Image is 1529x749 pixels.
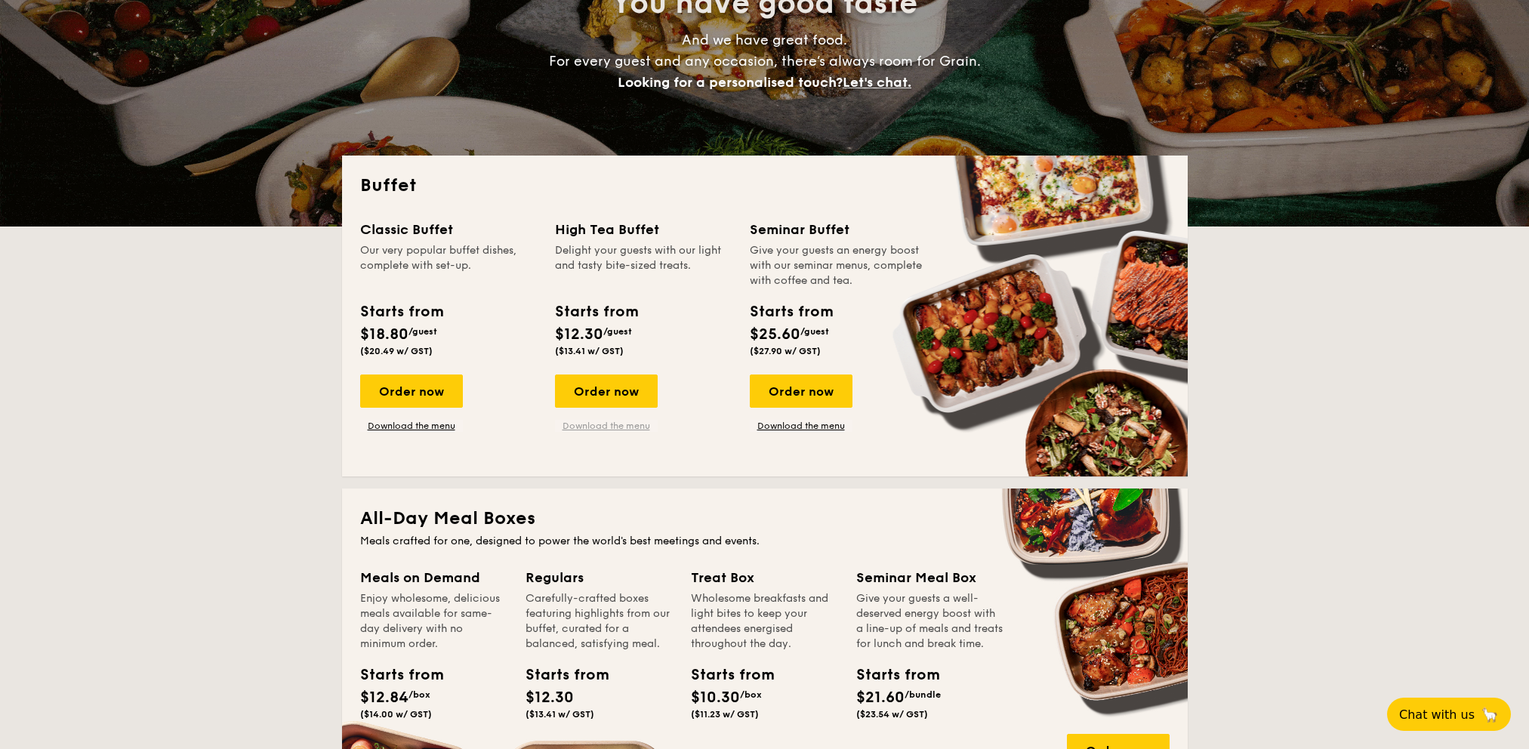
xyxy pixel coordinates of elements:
[555,420,658,432] a: Download the menu
[526,664,593,686] div: Starts from
[750,420,852,432] a: Download the menu
[1481,706,1499,723] span: 🦙
[905,689,941,700] span: /bundle
[555,346,624,356] span: ($13.41 w/ GST)
[750,346,821,356] span: ($27.90 w/ GST)
[1387,698,1511,731] button: Chat with us🦙
[360,689,408,707] span: $12.84
[360,374,463,408] div: Order now
[691,689,740,707] span: $10.30
[360,709,432,720] span: ($14.00 w/ GST)
[526,709,594,720] span: ($13.41 w/ GST)
[360,507,1170,531] h2: All-Day Meal Boxes
[526,689,574,707] span: $12.30
[750,301,832,323] div: Starts from
[360,591,507,652] div: Enjoy wholesome, delicious meals available for same-day delivery with no minimum order.
[603,326,632,337] span: /guest
[750,374,852,408] div: Order now
[408,326,437,337] span: /guest
[360,325,408,344] span: $18.80
[691,664,759,686] div: Starts from
[691,567,838,588] div: Treat Box
[360,174,1170,198] h2: Buffet
[360,534,1170,549] div: Meals crafted for one, designed to power the world's best meetings and events.
[856,709,928,720] span: ($23.54 w/ GST)
[555,243,732,288] div: Delight your guests with our light and tasty bite-sized treats.
[856,689,905,707] span: $21.60
[360,420,463,432] a: Download the menu
[360,243,537,288] div: Our very popular buffet dishes, complete with set-up.
[360,664,428,686] div: Starts from
[408,689,430,700] span: /box
[618,74,843,91] span: Looking for a personalised touch?
[691,591,838,652] div: Wholesome breakfasts and light bites to keep your attendees energised throughout the day.
[856,591,1003,652] div: Give your guests a well-deserved energy boost with a line-up of meals and treats for lunch and br...
[555,374,658,408] div: Order now
[1399,707,1475,722] span: Chat with us
[856,664,924,686] div: Starts from
[750,219,926,240] div: Seminar Buffet
[800,326,829,337] span: /guest
[555,219,732,240] div: High Tea Buffet
[526,567,673,588] div: Regulars
[856,567,1003,588] div: Seminar Meal Box
[691,709,759,720] span: ($11.23 w/ GST)
[360,301,442,323] div: Starts from
[360,346,433,356] span: ($20.49 w/ GST)
[526,591,673,652] div: Carefully-crafted boxes featuring highlights from our buffet, curated for a balanced, satisfying ...
[750,325,800,344] span: $25.60
[740,689,762,700] span: /box
[360,567,507,588] div: Meals on Demand
[555,301,637,323] div: Starts from
[555,325,603,344] span: $12.30
[750,243,926,288] div: Give your guests an energy boost with our seminar menus, complete with coffee and tea.
[843,74,911,91] span: Let's chat.
[360,219,537,240] div: Classic Buffet
[549,32,981,91] span: And we have great food. For every guest and any occasion, there’s always room for Grain.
